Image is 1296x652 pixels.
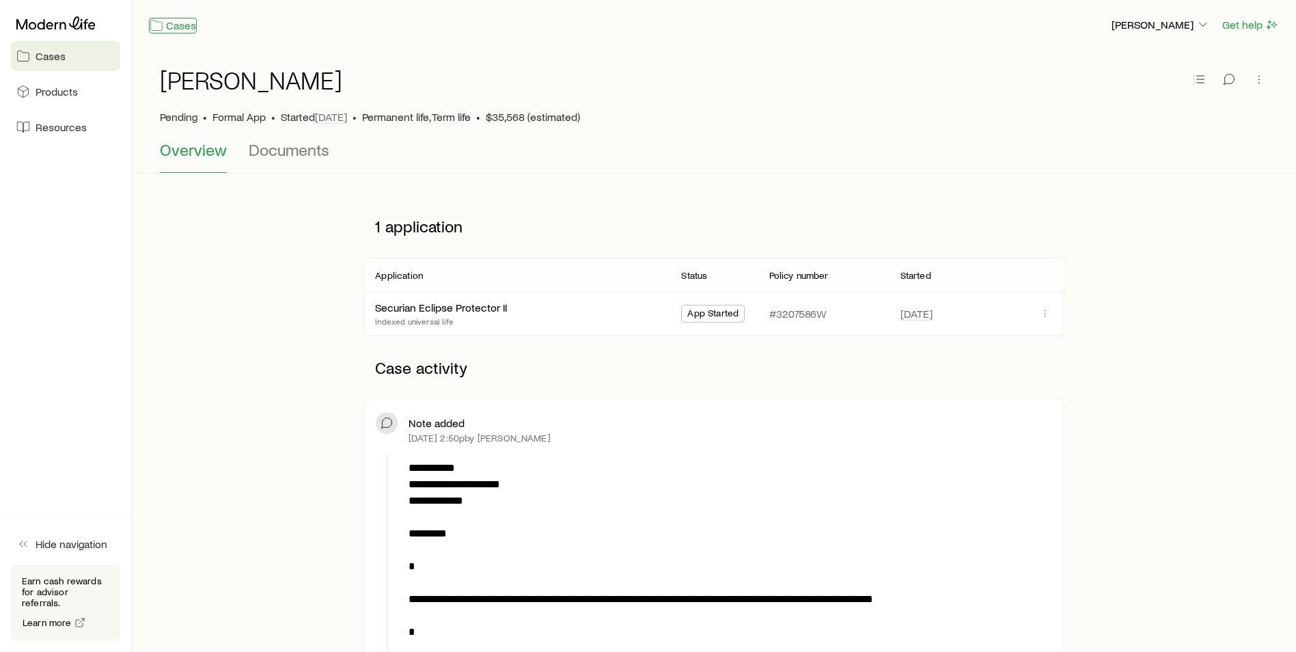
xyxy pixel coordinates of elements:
[11,77,120,107] a: Products
[1111,17,1211,33] button: [PERSON_NAME]
[375,316,507,327] p: Indexed universal life
[22,575,109,608] p: Earn cash rewards for advisor referrals.
[36,85,78,98] span: Products
[1222,17,1280,33] button: Get help
[900,307,933,321] span: [DATE]
[160,140,227,159] span: Overview
[1112,18,1210,31] p: [PERSON_NAME]
[900,270,931,281] p: Started
[203,110,207,124] span: •
[36,537,107,551] span: Hide navigation
[149,18,197,33] a: Cases
[11,41,120,71] a: Cases
[769,307,827,321] p: #3207586W
[769,270,829,281] p: Policy number
[11,112,120,142] a: Resources
[364,347,1064,388] p: Case activity
[362,110,471,124] span: Permanent life, Term life
[375,270,423,281] p: Application
[160,110,197,124] p: Pending
[281,110,347,124] p: Started
[476,110,480,124] span: •
[160,66,342,94] h1: [PERSON_NAME]
[36,49,66,63] span: Cases
[409,416,465,430] p: Note added
[486,110,580,124] span: $35,568 (estimated)
[11,529,120,559] button: Hide navigation
[212,110,266,124] span: Formal App
[409,433,550,444] p: [DATE] 2:50p by [PERSON_NAME]
[375,301,507,315] div: Securian Eclipse Protector II
[11,565,120,641] div: Earn cash rewards for advisor referrals.Learn more
[353,110,357,124] span: •
[681,270,707,281] p: Status
[315,110,347,124] span: [DATE]
[375,301,507,314] a: Securian Eclipse Protector II
[687,308,739,322] span: App Started
[36,120,87,134] span: Resources
[249,140,329,159] span: Documents
[23,618,72,627] span: Learn more
[364,206,1064,247] p: 1 application
[271,110,275,124] span: •
[160,140,1269,173] div: Case details tabs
